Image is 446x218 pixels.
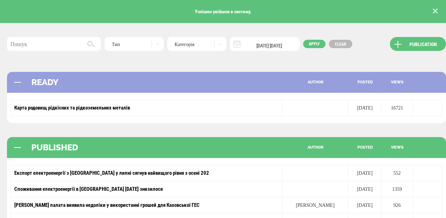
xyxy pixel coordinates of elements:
td: [DATE] [348,165,382,181]
div: posted [348,137,382,158]
td: 926 [382,197,413,213]
a: [PERSON_NAME] палата виявила недоліки у використанні грошей для Каховської ГЕС [14,202,200,208]
div: Категорія [167,37,226,51]
td: [PERSON_NAME] [282,197,348,213]
div: posted [348,72,382,93]
button: Apply [303,40,325,48]
td: 16721 [382,100,413,116]
a: Карта родовищ рідкісних та рідкоземельних металів [14,105,130,111]
input: Пошук [7,37,101,51]
a: Publication [390,37,446,51]
td: [DATE] [348,100,382,116]
div: views [382,137,413,158]
div: Тип [105,37,164,51]
td: 552 [382,165,413,181]
td: 1359 [382,181,413,197]
td: [DATE] [348,181,382,197]
a: Clear [329,40,352,48]
a: Експорт електроенергії з [GEOGRAPHIC_DATA] у липні сягнув найвищого рівня з осені 202 [14,170,209,176]
span: [DATE] [DATE] [256,42,282,49]
div: PUBLISHED [7,137,89,158]
a: Споживання електроенергії в [GEOGRAPHIC_DATA] [DATE] знизилося [14,186,163,192]
div: author [282,137,348,158]
div: author [282,72,348,93]
div: READY [7,72,69,93]
div: views [382,72,413,93]
td: [DATE] [348,197,382,213]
